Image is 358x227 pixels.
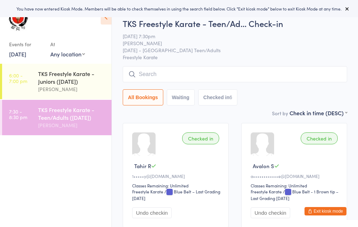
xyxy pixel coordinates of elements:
[123,89,163,105] button: All Bookings
[251,173,340,179] div: a••••••••••••e@[DOMAIN_NAME]
[229,95,232,100] div: 6
[38,121,106,129] div: [PERSON_NAME]
[251,188,338,201] span: / Blue Belt - 1 Brown tip – Last Grading [DATE]
[50,39,85,50] div: At
[9,109,27,120] time: 7:30 - 8:30 pm
[272,110,288,117] label: Sort by
[251,188,282,194] div: Freestyle Karate
[167,89,195,105] button: Waiting
[251,183,340,188] div: Classes Remaining: Unlimited
[2,100,112,135] a: 7:30 -8:30 pmTKS Freestyle Karate - Teen/Adults ([DATE])[PERSON_NAME]
[305,207,346,215] button: Exit kiosk mode
[301,132,338,144] div: Checked in
[123,47,336,54] span: [DATE] - [GEOGRAPHIC_DATA] Teen/Adults
[9,50,26,58] a: [DATE]
[132,183,221,188] div: Classes Remaining: Unlimited
[253,162,274,170] span: Avalon S
[11,6,347,12] div: You have now entered Kiosk Mode. Members will be able to check themselves in using the search fie...
[123,54,347,61] span: Freestyle Karate
[198,89,238,105] button: Checked in6
[134,162,151,170] span: Tahir R
[50,50,85,58] div: Any location
[123,40,336,47] span: [PERSON_NAME]
[123,18,347,29] h2: TKS Freestyle Karate - Teen/Ad… Check-in
[38,106,106,121] div: TKS Freestyle Karate - Teen/Adults ([DATE])
[38,70,106,85] div: TKS Freestyle Karate - Juniors ([DATE])
[251,207,290,218] button: Undo checkin
[289,109,347,117] div: Check in time (DESC)
[7,5,30,32] img: Tan Kyu Shin Martial Arts
[132,188,163,194] div: Freestyle Karate
[123,66,347,82] input: Search
[132,207,172,218] button: Undo checkin
[9,73,27,84] time: 6:00 - 7:00 pm
[38,85,106,93] div: [PERSON_NAME]
[123,33,336,40] span: [DATE] 7:30pm
[132,188,220,201] span: / Blue Belt – Last Grading [DATE]
[9,39,43,50] div: Events for
[182,132,219,144] div: Checked in
[132,173,221,179] div: 1•••••y@[DOMAIN_NAME]
[2,64,112,99] a: 6:00 -7:00 pmTKS Freestyle Karate - Juniors ([DATE])[PERSON_NAME]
